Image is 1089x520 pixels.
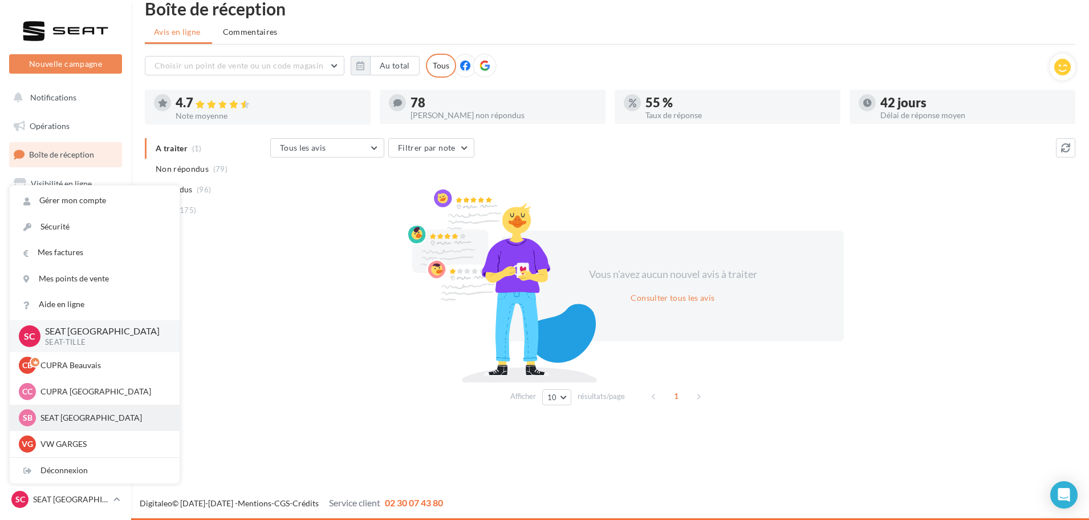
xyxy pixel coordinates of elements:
[7,228,124,252] a: Contacts
[9,489,122,510] a: SC SEAT [GEOGRAPHIC_DATA]
[7,142,124,167] a: Boîte de réception
[370,56,420,75] button: Au total
[880,96,1066,109] div: 42 jours
[30,92,76,102] span: Notifications
[280,143,326,152] span: Tous les avis
[626,291,719,305] button: Consulter tous les avis
[10,292,180,317] a: Aide en ligne
[547,393,557,402] span: 10
[197,185,211,194] span: (96)
[10,458,180,483] div: Déconnexion
[22,438,33,450] span: VG
[10,240,180,265] a: Mes factures
[40,386,166,397] p: CUPRA [GEOGRAPHIC_DATA]
[9,54,122,74] button: Nouvelle campagne
[385,497,443,508] span: 02 30 07 43 80
[156,163,209,175] span: Non répondus
[23,412,32,424] span: SB
[140,498,443,508] span: © [DATE]-[DATE] - - -
[40,412,166,424] p: SEAT [GEOGRAPHIC_DATA]
[22,360,32,371] span: CB
[45,337,161,348] p: SEAT-TILLE
[7,172,124,196] a: Visibilité en ligne
[7,285,124,309] a: Calendrier
[140,498,172,508] a: Digitaleo
[426,54,456,78] div: Tous
[156,184,193,195] span: Répondus
[145,56,344,75] button: Choisir un point de vente ou un code magasin
[29,150,94,159] span: Boîte de réception
[645,111,831,119] div: Taux de réponse
[7,114,124,138] a: Opérations
[388,138,474,158] button: Filtrer par note
[1050,481,1078,509] div: Open Intercom Messenger
[351,56,420,75] button: Au total
[329,497,380,508] span: Service client
[411,96,596,109] div: 78
[10,266,180,292] a: Mes points de vente
[177,205,197,215] span: (175)
[7,200,124,224] a: Campagnes
[31,179,92,188] span: Visibilité en ligne
[10,214,180,240] a: Sécurité
[7,86,120,110] button: Notifications
[880,111,1066,119] div: Délai de réponse moyen
[223,26,278,38] span: Commentaires
[270,138,384,158] button: Tous les avis
[155,61,323,70] span: Choisir un point de vente ou un code magasin
[22,386,32,397] span: CC
[213,164,227,174] span: (79)
[45,325,161,338] p: SEAT [GEOGRAPHIC_DATA]
[40,360,166,371] p: CUPRA Beauvais
[292,498,319,508] a: Crédits
[542,389,571,405] button: 10
[510,391,536,402] span: Afficher
[7,257,124,281] a: Médiathèque
[33,494,109,505] p: SEAT [GEOGRAPHIC_DATA]
[645,96,831,109] div: 55 %
[176,112,361,120] div: Note moyenne
[24,329,35,342] span: SC
[274,498,290,508] a: CGS
[40,438,166,450] p: VW GARGES
[411,111,596,119] div: [PERSON_NAME] non répondus
[15,494,25,505] span: SC
[10,188,180,213] a: Gérer mon compte
[575,267,771,282] div: Vous n'avez aucun nouvel avis à traiter
[176,96,361,110] div: 4.7
[578,391,625,402] span: résultats/page
[30,121,70,131] span: Opérations
[667,387,685,405] span: 1
[238,498,271,508] a: Mentions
